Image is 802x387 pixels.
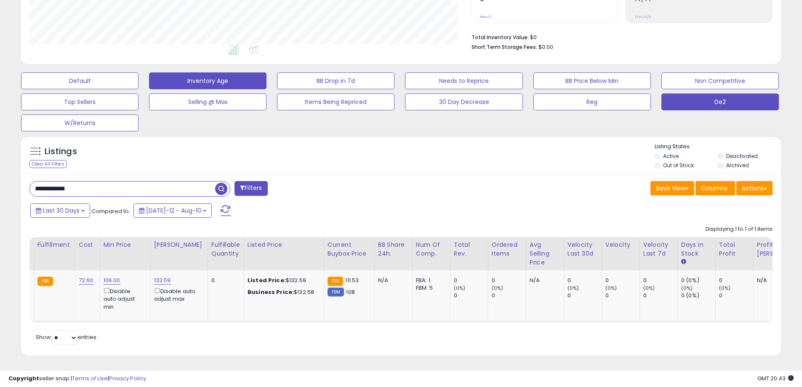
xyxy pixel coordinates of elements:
[211,240,240,258] div: Fulfillable Quantity
[91,207,130,215] span: Compared to:
[416,277,444,284] div: FBA: 1
[635,14,651,19] small: Prev: N/A
[681,292,715,299] div: 0 (0%)
[719,285,731,291] small: (0%)
[146,206,201,215] span: [DATE]-12 - Aug-10
[149,93,266,110] button: Selling @ Max
[405,72,522,89] button: Needs to Reprice
[643,277,677,284] div: 0
[492,292,526,299] div: 0
[21,72,139,89] button: Default
[533,93,651,110] button: Reg
[45,146,77,157] h5: Listings
[681,240,712,258] div: Days In Stock
[104,286,144,311] div: Disable auto adjust min
[726,152,758,160] label: Deactivated
[416,284,444,292] div: FBM: 5
[568,277,602,284] div: 0
[655,143,781,151] p: Listing States:
[109,374,146,382] a: Privacy Policy
[719,277,753,284] div: 0
[104,240,147,249] div: Min Price
[726,162,749,169] label: Archived
[345,276,359,284] span: 111.53
[681,258,686,266] small: Days In Stock.
[133,203,212,218] button: [DATE]-12 - Aug-10
[454,277,488,284] div: 0
[605,285,617,291] small: (0%)
[79,240,96,249] div: Cost
[248,240,320,249] div: Listed Price
[36,333,96,341] span: Show: entries
[454,285,466,291] small: (0%)
[277,93,394,110] button: Items Being Repriced
[211,277,237,284] div: 0
[472,34,529,41] b: Total Inventory Value:
[568,292,602,299] div: 0
[605,240,636,249] div: Velocity
[248,277,317,284] div: $132.59
[328,288,344,296] small: FBM
[8,374,39,382] strong: Copyright
[661,93,779,110] button: De2
[104,276,120,285] a: 106.00
[37,277,53,286] small: FBA
[248,288,317,296] div: $132.58
[530,240,560,267] div: Avg Selling Price
[605,277,639,284] div: 0
[154,240,204,249] div: [PERSON_NAME]
[643,285,655,291] small: (0%)
[643,292,677,299] div: 0
[538,43,553,51] span: $0.00
[568,240,598,258] div: Velocity Last 30d
[706,225,773,233] div: Displaying 1 to 1 of 1 items
[405,93,522,110] button: 30 Day Decrease
[643,240,674,258] div: Velocity Last 7d
[277,72,394,89] button: BB Drop in 7d
[681,285,693,291] small: (0%)
[43,206,80,215] span: Last 30 Days
[681,277,715,284] div: 0 (0%)
[650,181,694,195] button: Save View
[719,240,750,258] div: Total Profit
[30,203,90,218] button: Last 30 Days
[757,374,794,382] span: 2025-09-10 20:43 GMT
[454,292,488,299] div: 0
[328,240,371,258] div: Current Buybox Price
[72,374,108,382] a: Terms of Use
[154,286,201,303] div: Disable auto adjust max
[378,240,409,258] div: BB Share 24h.
[79,276,93,285] a: 72.60
[492,285,504,291] small: (0%)
[8,375,146,383] div: seller snap | |
[149,72,266,89] button: Inventory Age
[472,43,537,51] b: Short Term Storage Fees:
[695,181,735,195] button: Columns
[29,160,67,168] div: Clear All Filters
[480,14,491,19] small: Prev: 0
[378,277,406,284] div: N/A
[568,285,579,291] small: (0%)
[37,240,72,249] div: Fulfillment
[719,292,753,299] div: 0
[328,277,343,286] small: FBA
[701,184,727,192] span: Columns
[661,72,779,89] button: Non Competitive
[248,288,294,296] b: Business Price:
[492,240,522,258] div: Ordered Items
[663,152,679,160] label: Active
[492,277,526,284] div: 0
[416,240,447,258] div: Num of Comp.
[248,276,286,284] b: Listed Price:
[154,276,171,285] a: 132.59
[21,115,139,131] button: W/Returns
[736,181,773,195] button: Actions
[454,240,485,258] div: Total Rev.
[472,32,766,42] li: $0
[21,93,139,110] button: Top Sellers
[530,277,557,284] div: N/A
[533,72,651,89] button: BB Price Below Min
[234,181,267,196] button: Filters
[346,288,354,296] span: 108
[605,292,639,299] div: 0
